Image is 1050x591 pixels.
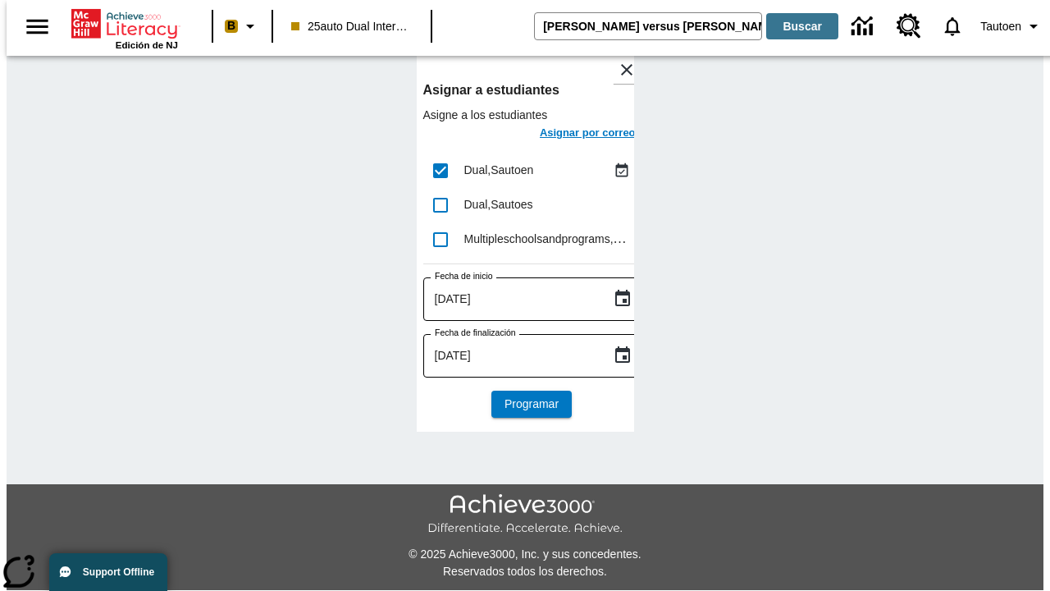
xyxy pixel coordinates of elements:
[49,553,167,591] button: Support Offline
[491,391,572,418] button: Programar
[464,163,534,176] span: Dual , Sautoen
[218,11,267,41] button: Boost El color de la clase es melocotón. Cambiar el color de la clase.
[535,13,761,39] input: Buscar campo
[980,18,1021,35] span: Tautoen
[974,11,1050,41] button: Perfil/Configuración
[7,563,1043,580] p: Reservados todos los derechos.
[427,494,623,536] img: Achieve3000 Differentiate Accelerate Achieve
[116,40,178,50] span: Edición de NJ
[464,162,609,179] div: Dual, Sautoen
[227,16,235,36] span: B
[71,7,178,40] a: Portada
[423,334,600,378] input: DD-MMMM-YYYY
[423,277,600,321] input: DD-MMMM-YYYY
[464,231,656,245] span: Multipleschoolsandprograms , Sautoen
[613,56,641,84] button: Cerrar
[464,196,634,213] div: Dual, Sautoes
[13,2,62,51] button: Abrir el menú lateral
[291,18,413,35] span: 25auto Dual International
[7,546,1043,563] p: © 2025 Achieve3000, Inc. y sus concedentes.
[609,158,634,183] button: Asignado 20 ago al 20 ago
[464,231,634,248] div: Multipleschoolsandprograms, Sautoen
[435,270,493,282] label: Fecha de inicio
[83,566,154,578] span: Support Offline
[540,124,636,143] h6: Asignar por correo
[71,6,178,50] div: Portada
[417,49,634,432] div: lesson details
[931,5,974,48] a: Notificaciones
[766,13,838,39] button: Buscar
[606,339,639,372] button: Choose date, selected date is 20 ago 2025
[423,107,641,123] p: Asigne a los estudiantes
[887,4,931,48] a: Centro de recursos, Se abrirá en una pestaña nueva.
[435,327,516,339] label: Fecha de finalización
[423,79,641,102] h6: Asignar a estudiantes
[842,4,887,49] a: Centro de información
[464,198,533,211] span: Dual , Sautoes
[504,396,559,413] span: Programar
[535,123,641,147] button: Asignar por correo
[606,282,639,315] button: Choose date, selected date is 20 ago 2025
